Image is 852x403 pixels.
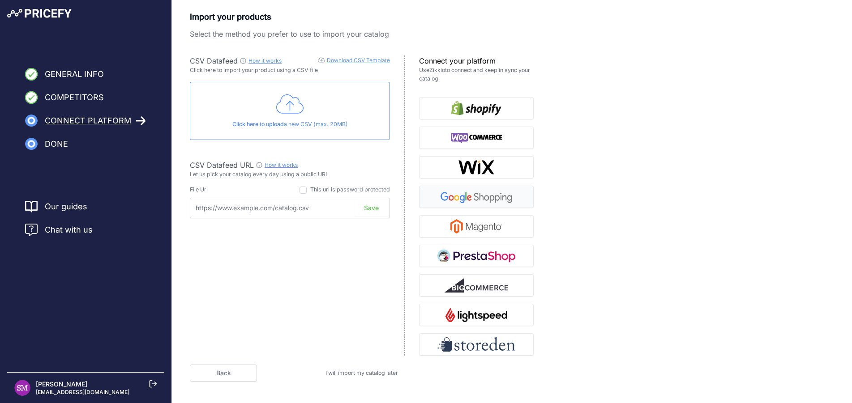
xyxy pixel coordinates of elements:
a: How it works [265,161,298,168]
a: Chat with us [25,224,93,236]
img: BigCommerce [445,278,508,293]
span: Competitors [45,91,104,104]
span: CSV Datafeed [190,56,238,65]
img: Shopify [451,101,501,115]
img: Google Shopping [437,190,515,204]
img: PrestaShop [437,249,515,263]
span: Connect Platform [45,115,131,127]
a: Download CSV Template [327,57,390,64]
p: Click here to import your product using a CSV file [190,66,390,75]
a: How it works [248,57,282,64]
p: Connect your platform [419,55,534,66]
p: Use to connect and keep in sync your catalog [419,66,534,83]
a: Zikkio [429,67,445,73]
div: This url is password protected [310,186,390,194]
span: Click here to upload [232,121,284,127]
span: CSV Datafeed URL [190,161,254,170]
p: a new CSV (max. 20MB) [197,120,382,129]
span: General Info [45,68,104,81]
p: Import your products [190,11,534,23]
img: WooCommerce [451,131,502,145]
img: Wix [458,160,495,174]
p: Select the method you prefer to use to import your catalog [190,29,534,39]
input: https://www.example.com/catalog.csv [190,198,390,218]
img: Lightspeed [445,308,507,322]
img: Pricefy Logo [7,9,72,18]
button: Save [355,199,388,216]
p: [PERSON_NAME] [36,380,129,389]
a: Our guides [45,200,87,213]
a: I will import my catalog later [325,369,398,376]
p: [EMAIL_ADDRESS][DOMAIN_NAME] [36,389,129,396]
p: Let us pick your catalog every day using a public URL [190,170,390,179]
span: Chat with us [45,224,93,236]
img: Magento 2 [450,219,502,233]
img: Storeden [437,337,515,352]
div: File Url [190,186,208,194]
a: Back [190,365,257,382]
span: Done [45,138,68,150]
